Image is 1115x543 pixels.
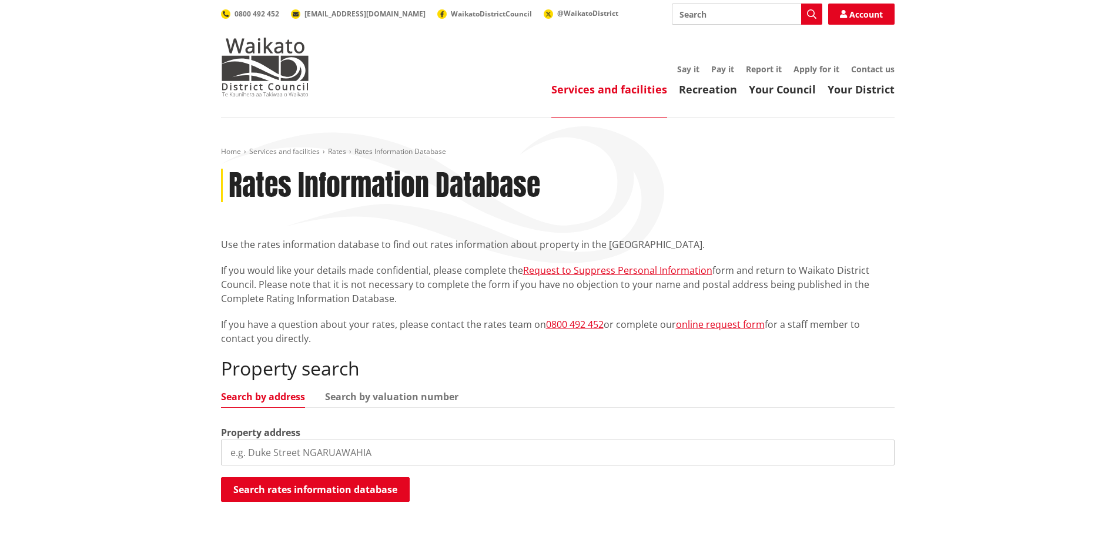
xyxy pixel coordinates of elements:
a: Home [221,146,241,156]
nav: breadcrumb [221,147,895,157]
a: 0800 492 452 [221,9,279,19]
span: [EMAIL_ADDRESS][DOMAIN_NAME] [304,9,426,19]
a: Report it [746,63,782,75]
a: WaikatoDistrictCouncil [437,9,532,19]
a: Your District [828,82,895,96]
a: @WaikatoDistrict [544,8,618,18]
a: Services and facilities [249,146,320,156]
span: 0800 492 452 [235,9,279,19]
a: Services and facilities [551,82,667,96]
a: 0800 492 452 [546,318,604,331]
h1: Rates Information Database [229,169,540,203]
span: WaikatoDistrictCouncil [451,9,532,19]
a: online request form [676,318,765,331]
a: Contact us [851,63,895,75]
p: Use the rates information database to find out rates information about property in the [GEOGRAPHI... [221,237,895,252]
a: Account [828,4,895,25]
img: Waikato District Council - Te Kaunihera aa Takiwaa o Waikato [221,38,309,96]
span: Rates Information Database [354,146,446,156]
a: Search by address [221,392,305,401]
a: [EMAIL_ADDRESS][DOMAIN_NAME] [291,9,426,19]
p: If you would like your details made confidential, please complete the form and return to Waikato ... [221,263,895,306]
h2: Property search [221,357,895,380]
input: Search input [672,4,822,25]
a: Request to Suppress Personal Information [523,264,712,277]
a: Your Council [749,82,816,96]
span: @WaikatoDistrict [557,8,618,18]
a: Apply for it [793,63,839,75]
a: Recreation [679,82,737,96]
label: Property address [221,425,300,440]
input: e.g. Duke Street NGARUAWAHIA [221,440,895,465]
button: Search rates information database [221,477,410,502]
a: Rates [328,146,346,156]
a: Pay it [711,63,734,75]
p: If you have a question about your rates, please contact the rates team on or complete our for a s... [221,317,895,346]
a: Search by valuation number [325,392,458,401]
a: Say it [677,63,699,75]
